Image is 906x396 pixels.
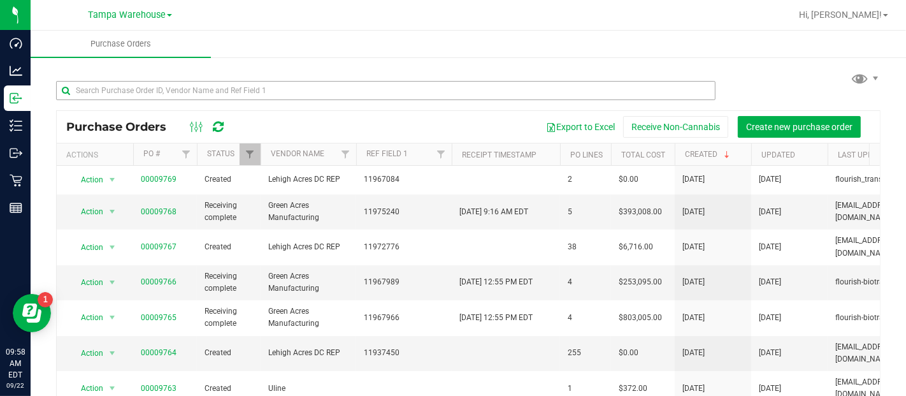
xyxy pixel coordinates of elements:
[205,270,253,295] span: Receiving complete
[141,207,176,216] a: 00009768
[364,312,444,324] span: 11967966
[176,143,197,165] a: Filter
[6,381,25,390] p: 09/22
[568,241,603,253] span: 38
[682,241,705,253] span: [DATE]
[682,276,705,288] span: [DATE]
[6,346,25,381] p: 09:58 AM EDT
[738,116,861,138] button: Create new purchase order
[240,143,261,165] a: Filter
[759,241,781,253] span: [DATE]
[568,173,603,186] span: 2
[568,312,603,324] span: 4
[104,309,120,326] span: select
[268,173,349,186] span: Lehigh Acres DC REP
[619,383,647,395] span: $372.00
[682,206,705,218] span: [DATE]
[746,122,852,132] span: Create new purchase order
[761,150,795,159] a: Updated
[10,92,22,105] inline-svg: Inbound
[10,64,22,77] inline-svg: Analytics
[56,81,715,100] input: Search Purchase Order ID, Vendor Name and Ref Field 1
[205,347,253,359] span: Created
[66,150,128,159] div: Actions
[685,150,732,159] a: Created
[759,173,781,186] span: [DATE]
[31,31,211,57] a: Purchase Orders
[205,305,253,330] span: Receiving complete
[335,143,356,165] a: Filter
[568,276,603,288] span: 4
[799,10,882,20] span: Hi, [PERSON_NAME]!
[10,37,22,50] inline-svg: Dashboard
[568,206,603,218] span: 5
[69,274,104,291] span: Action
[141,175,176,184] a: 00009769
[205,173,253,186] span: Created
[364,241,444,253] span: 11972776
[364,206,444,218] span: 11975240
[759,276,781,288] span: [DATE]
[205,200,253,224] span: Receiving complete
[268,305,349,330] span: Green Acres Manufacturing
[141,242,176,251] a: 00009767
[141,348,176,357] a: 00009764
[38,292,53,307] iframe: Resource center unread badge
[205,383,253,395] span: Created
[69,344,104,362] span: Action
[459,206,528,218] span: [DATE] 9:16 AM EDT
[104,344,120,362] span: select
[366,149,408,158] a: Ref Field 1
[838,150,902,159] a: Last Updated By
[364,173,444,186] span: 11967084
[623,116,728,138] button: Receive Non-Cannabis
[13,294,51,332] iframe: Resource center
[143,149,160,158] a: PO #
[141,384,176,393] a: 00009763
[538,116,623,138] button: Export to Excel
[619,241,653,253] span: $6,716.00
[207,149,234,158] a: Status
[682,173,705,186] span: [DATE]
[205,241,253,253] span: Created
[759,383,781,395] span: [DATE]
[682,312,705,324] span: [DATE]
[431,143,452,165] a: Filter
[568,347,603,359] span: 255
[69,203,104,221] span: Action
[759,206,781,218] span: [DATE]
[10,147,22,159] inline-svg: Outbound
[364,347,444,359] span: 11937450
[759,312,781,324] span: [DATE]
[104,203,120,221] span: select
[10,174,22,187] inline-svg: Retail
[619,173,638,186] span: $0.00
[66,120,179,134] span: Purchase Orders
[682,383,705,395] span: [DATE]
[268,200,349,224] span: Green Acres Manufacturing
[619,312,662,324] span: $803,005.00
[459,312,533,324] span: [DATE] 12:55 PM EDT
[619,206,662,218] span: $393,008.00
[88,10,166,20] span: Tampa Warehouse
[271,149,324,158] a: Vendor Name
[619,347,638,359] span: $0.00
[682,347,705,359] span: [DATE]
[759,347,781,359] span: [DATE]
[73,38,168,50] span: Purchase Orders
[619,276,662,288] span: $253,095.00
[10,119,22,132] inline-svg: Inventory
[268,383,349,395] span: Uline
[141,313,176,322] a: 00009765
[568,383,603,395] span: 1
[104,274,120,291] span: select
[69,238,104,256] span: Action
[10,202,22,214] inline-svg: Reports
[104,238,120,256] span: select
[621,150,665,159] a: Total Cost
[268,241,349,253] span: Lehigh Acres DC REP
[462,150,536,159] a: Receipt Timestamp
[570,150,603,159] a: PO Lines
[268,347,349,359] span: Lehigh Acres DC REP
